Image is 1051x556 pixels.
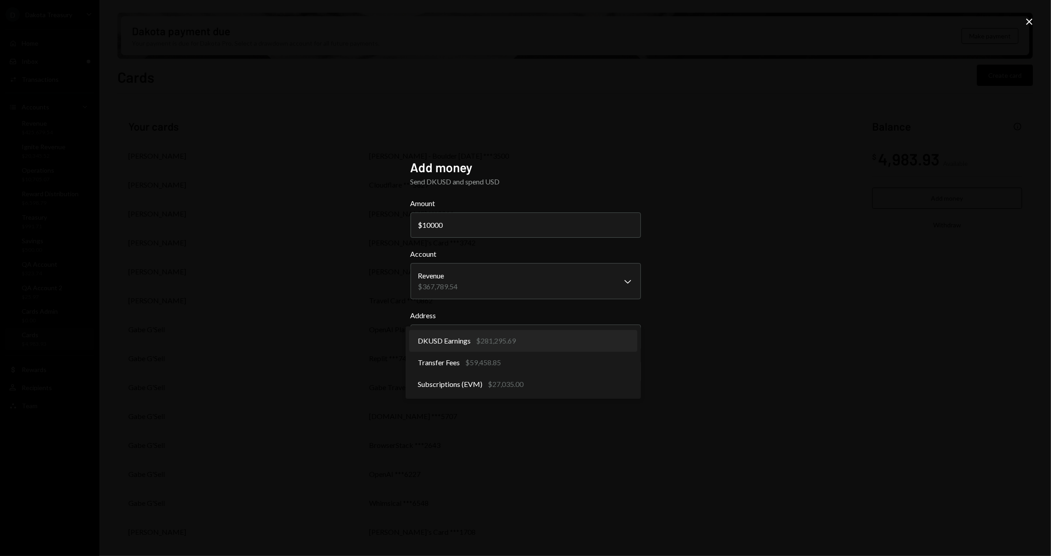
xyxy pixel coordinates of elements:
button: Account [411,263,641,299]
div: $281,295.69 [476,335,516,346]
input: 0.00 [411,212,641,238]
div: $59,458.85 [466,357,501,368]
label: Account [411,249,641,259]
div: $ [418,221,423,229]
button: Address [411,325,641,350]
div: $27,035.00 [488,379,524,390]
label: Address [411,310,641,321]
h2: Add money [411,159,641,176]
span: Transfer Fees [418,357,460,368]
span: DKUSD Earnings [418,335,471,346]
div: Send DKUSD and spend USD [411,176,641,187]
span: Subscriptions (EVM) [418,379,483,390]
label: Amount [411,198,641,209]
